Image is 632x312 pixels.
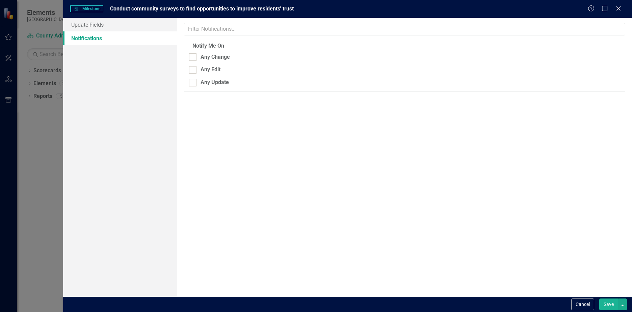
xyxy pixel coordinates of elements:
a: Notifications [63,31,177,45]
div: Any Edit [201,66,220,74]
input: Filter Notifications... [184,23,625,35]
button: Save [599,298,618,310]
legend: Notify Me On [189,42,228,50]
button: Cancel [571,298,594,310]
div: Any Update [201,79,229,86]
span: Milestone [70,5,103,12]
a: Update Fields [63,18,177,31]
span: Conduct community surveys to find opportunities to improve residents' trust [110,5,294,12]
div: Any Change [201,53,230,61]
